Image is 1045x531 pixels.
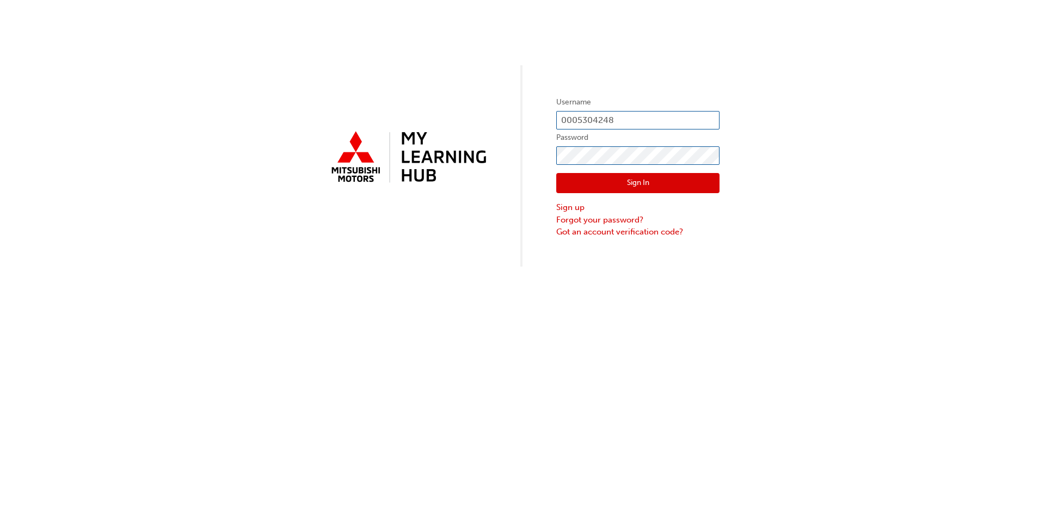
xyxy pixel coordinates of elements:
[556,111,720,129] input: Username
[556,201,720,214] a: Sign up
[556,226,720,238] a: Got an account verification code?
[556,173,720,194] button: Sign In
[325,127,489,189] img: mmal
[556,96,720,109] label: Username
[556,131,720,144] label: Password
[556,214,720,226] a: Forgot your password?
